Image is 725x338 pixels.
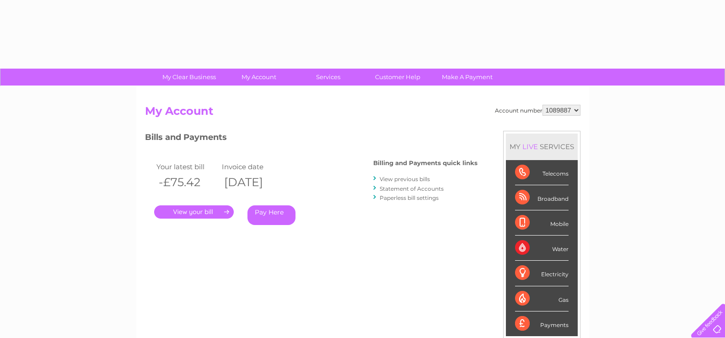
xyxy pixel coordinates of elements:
td: Invoice date [220,161,285,173]
a: My Account [221,69,296,86]
a: Pay Here [247,205,295,225]
h3: Bills and Payments [145,131,478,147]
a: Statement of Accounts [380,185,444,192]
div: Telecoms [515,160,569,185]
div: Gas [515,286,569,311]
div: LIVE [521,142,540,151]
div: Mobile [515,210,569,236]
a: Customer Help [360,69,435,86]
a: Paperless bill settings [380,194,439,201]
h4: Billing and Payments quick links [373,160,478,166]
div: MY SERVICES [506,134,578,160]
div: Account number [495,105,580,116]
div: Broadband [515,185,569,210]
a: Make A Payment [430,69,505,86]
th: [DATE] [220,173,285,192]
div: Water [515,236,569,261]
th: -£75.42 [154,173,220,192]
a: View previous bills [380,176,430,182]
a: My Clear Business [151,69,227,86]
a: Services [290,69,366,86]
td: Your latest bill [154,161,220,173]
div: Electricity [515,261,569,286]
div: Payments [515,311,569,336]
h2: My Account [145,105,580,122]
a: . [154,205,234,219]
